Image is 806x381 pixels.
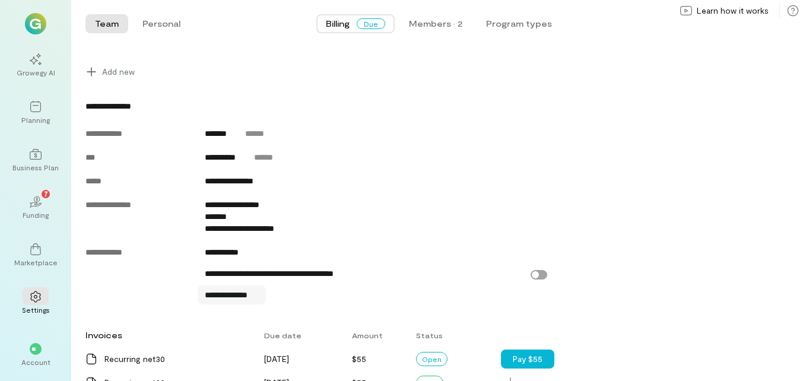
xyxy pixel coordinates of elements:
[14,91,57,134] a: Planning
[264,354,289,364] span: [DATE]
[345,325,410,346] div: Amount
[104,353,250,365] div: Recurring net30
[14,186,57,229] a: Funding
[44,188,48,199] span: 7
[85,14,128,33] button: Team
[12,163,59,172] div: Business Plan
[357,18,385,29] span: Due
[78,323,257,347] div: Invoices
[17,68,55,77] div: Growegy AI
[316,14,395,33] button: BillingDue
[14,281,57,324] a: Settings
[102,66,135,78] span: Add new
[697,5,769,17] span: Learn how it works
[326,18,350,30] span: Billing
[399,14,472,33] button: Members · 2
[416,352,448,366] div: Open
[14,44,57,87] a: Growegy AI
[21,115,50,125] div: Planning
[14,258,58,267] div: Marketplace
[21,357,50,367] div: Account
[14,234,57,277] a: Marketplace
[409,18,462,30] div: Members · 2
[23,210,49,220] div: Funding
[477,14,561,33] button: Program types
[133,14,190,33] button: Personal
[352,354,366,364] span: $55
[257,325,344,346] div: Due date
[409,325,501,346] div: Status
[22,305,50,315] div: Settings
[14,139,57,182] a: Business Plan
[501,350,554,369] button: Pay $55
